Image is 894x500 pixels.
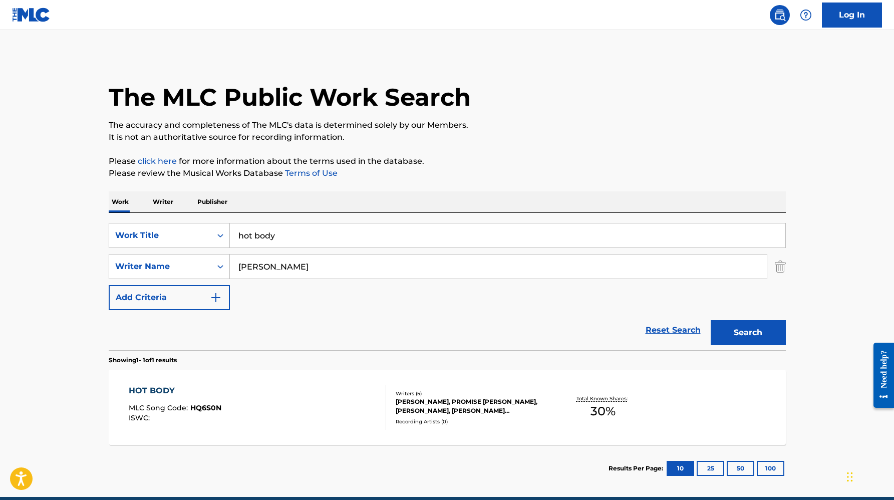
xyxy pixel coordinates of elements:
button: 25 [697,461,724,476]
p: Writer [150,191,176,212]
button: 100 [757,461,784,476]
iframe: Resource Center [866,335,894,416]
button: 10 [667,461,694,476]
p: It is not an authoritative source for recording information. [109,131,786,143]
a: Reset Search [641,319,706,341]
img: 9d2ae6d4665cec9f34b9.svg [210,292,222,304]
button: 50 [727,461,754,476]
div: [PERSON_NAME], PROMISE [PERSON_NAME], [PERSON_NAME], [PERSON_NAME] [PERSON_NAME], [PERSON_NAME] [396,397,547,415]
a: click here [138,156,177,166]
a: Log In [822,3,882,28]
a: HOT BODYMLC Song Code:HQ6S0NISWC:Writers (5)[PERSON_NAME], PROMISE [PERSON_NAME], [PERSON_NAME], ... [109,370,786,445]
p: Showing 1 - 1 of 1 results [109,356,177,365]
img: Delete Criterion [775,254,786,279]
p: Results Per Page: [609,464,666,473]
form: Search Form [109,223,786,350]
button: Search [711,320,786,345]
h1: The MLC Public Work Search [109,82,471,112]
p: Please review the Musical Works Database [109,167,786,179]
span: ISWC : [129,413,152,422]
p: Please for more information about the terms used in the database. [109,155,786,167]
span: 30 % [590,402,616,420]
div: HOT BODY [129,385,221,397]
div: Help [796,5,816,25]
p: Work [109,191,132,212]
img: search [774,9,786,21]
button: Add Criteria [109,285,230,310]
div: Writer Name [115,261,205,273]
p: Total Known Shares: [576,395,630,402]
iframe: Chat Widget [844,452,894,500]
img: help [800,9,812,21]
div: Writers ( 5 ) [396,390,547,397]
div: Work Title [115,229,205,241]
img: MLC Logo [12,8,51,22]
span: HQ6S0N [190,403,221,412]
p: Publisher [194,191,230,212]
p: The accuracy and completeness of The MLC's data is determined solely by our Members. [109,119,786,131]
a: Public Search [770,5,790,25]
span: MLC Song Code : [129,403,190,412]
a: Terms of Use [283,168,338,178]
div: Recording Artists ( 0 ) [396,418,547,425]
div: Drag [847,462,853,492]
